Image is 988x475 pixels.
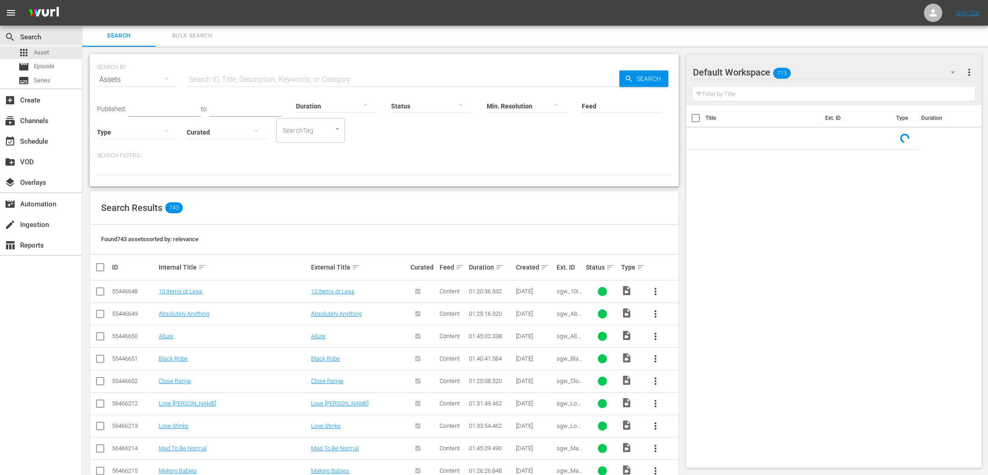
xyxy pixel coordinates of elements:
span: VOD [5,157,16,167]
span: more_vert [650,421,661,432]
span: Automation [5,199,16,210]
a: Black Robe [311,355,340,362]
button: more_vert [964,61,975,83]
button: more_vert [644,415,666,437]
a: Absolutely Anything [159,310,209,317]
div: 01:25:08.520 [469,378,513,384]
button: more_vert [644,281,666,302]
button: Search [619,70,668,87]
a: Sign Out [956,9,979,16]
div: 01:26:26.848 [469,467,513,474]
span: Video [621,330,632,341]
a: Allure [311,333,326,340]
div: Duration [469,262,513,273]
span: more_vert [650,286,661,297]
div: 01:45:29.490 [469,445,513,452]
div: Default Workspace [693,59,964,85]
span: Video [621,308,632,318]
a: Close Range [311,378,344,384]
div: [DATE] [516,288,554,295]
div: Curated [410,264,437,271]
div: [DATE] [516,333,554,340]
a: Making Babies [159,467,197,474]
span: sort [198,263,206,271]
span: Content [440,378,460,384]
span: Video [621,375,632,386]
span: Reports [5,240,16,251]
span: Episode [34,62,54,71]
div: Status [586,262,618,273]
button: Open [333,124,342,133]
a: Mad To Be Normal [311,445,359,452]
span: Content [440,422,460,429]
span: more_vert [650,398,661,409]
span: to [201,105,207,113]
div: 01:20:36.332 [469,288,513,295]
span: sort [541,263,549,271]
a: Love [PERSON_NAME] [159,400,216,407]
span: sort [495,263,504,271]
span: sgw_LoveKennedy [557,400,583,414]
span: Episode [18,61,29,72]
span: Create [5,95,16,106]
span: Content [440,400,460,407]
span: sort [352,263,360,271]
div: 55446651 [112,355,156,362]
div: [DATE] [516,310,554,317]
div: 01:25:16.320 [469,310,513,317]
span: sgw_Allure [557,333,582,346]
div: [DATE] [516,445,554,452]
div: [DATE] [516,378,554,384]
button: more_vert [644,348,666,370]
p: Search Filters: [97,152,671,160]
span: sort [637,263,645,271]
div: 55446652 [112,378,156,384]
div: [DATE] [516,467,554,474]
div: Feed [440,262,466,273]
img: ans4CAIJ8jUAAAAAAAAAAAAAAAAAAAAAAAAgQb4GAAAAAAAAAAAAAAAAAAAAAAAAJMjXAAAAAAAAAAAAAAAAAAAAAAAAgAT5G... [22,2,66,24]
button: more_vert [644,437,666,459]
div: External Title [311,262,408,273]
span: Video [621,285,632,296]
span: Search [5,32,16,43]
div: 56466212 [112,400,156,407]
span: Content [440,288,460,295]
div: Ext. ID [557,264,583,271]
span: Series [18,75,29,86]
div: ID [112,264,156,271]
a: 10 Items or Less [311,288,354,295]
a: Love Stinks [159,422,188,429]
div: Type [621,262,642,273]
span: Content [440,333,460,340]
span: Series [34,76,50,85]
a: Black Robe [159,355,188,362]
span: Published: [97,105,126,113]
span: Video [621,442,632,453]
a: Close Range [159,378,191,384]
span: sgw_LoveStinks [557,422,583,436]
span: sort [456,263,464,271]
a: Love Stinks [311,422,341,429]
span: more_vert [650,376,661,387]
span: more_vert [650,331,661,342]
div: 01:31:49.462 [469,400,513,407]
span: more_vert [650,443,661,454]
span: Overlays [5,177,16,188]
span: Found 743 assets sorted by: relevance [101,236,199,243]
button: more_vert [644,393,666,415]
span: sgw_CloseRange [557,378,582,391]
span: Bulk Search [161,31,223,41]
span: Asset [34,48,49,57]
span: more_vert [650,353,661,364]
button: more_vert [644,325,666,347]
span: Search [633,70,668,87]
span: Video [621,397,632,408]
span: Video [621,352,632,363]
span: sgw_10ItemsorLess [557,288,582,308]
span: Search [88,31,150,41]
div: Assets [97,67,177,92]
div: [DATE] [516,355,554,362]
span: Content [440,467,460,474]
span: Channels [5,115,16,126]
span: more_vert [650,308,661,319]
